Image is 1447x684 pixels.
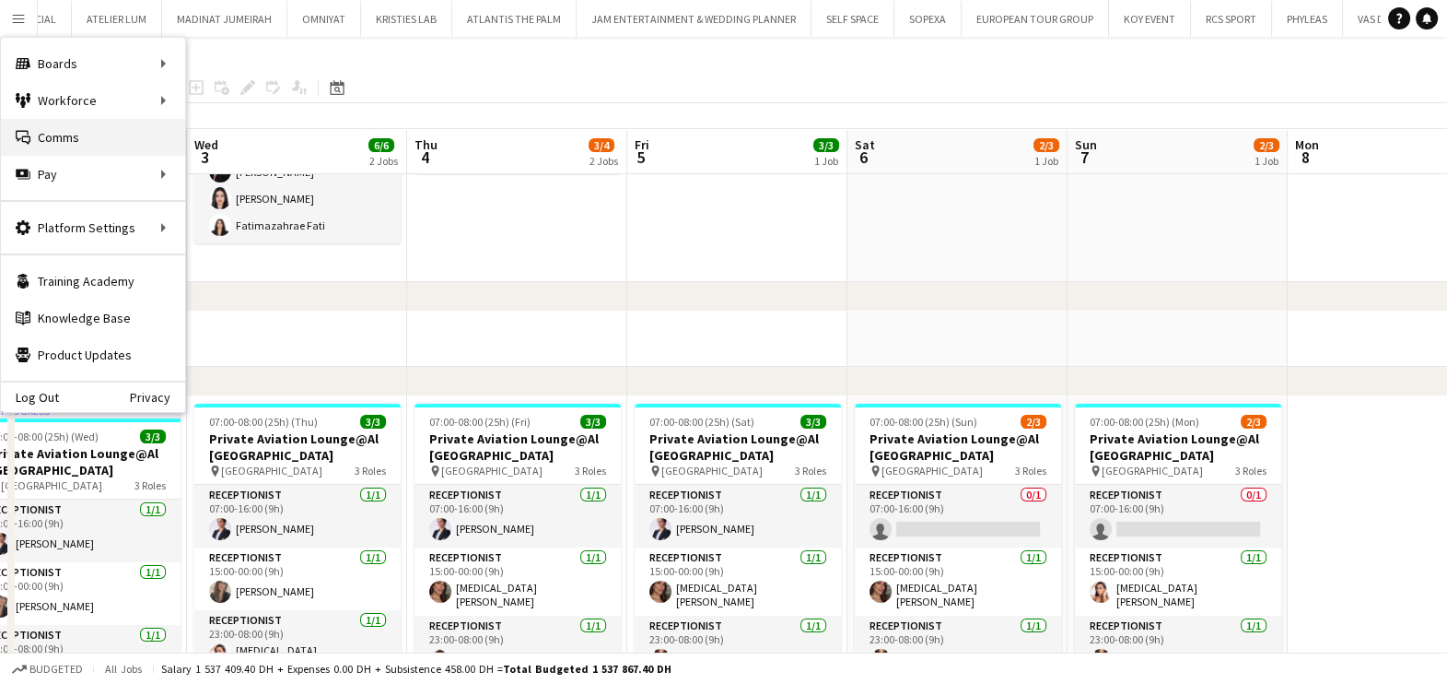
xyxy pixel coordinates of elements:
[503,662,671,676] span: Total Budgeted 1 537 867.40 DH
[1075,136,1097,153] span: Sun
[414,485,621,548] app-card-role: Receptionist1/107:00-16:00 (9h)[PERSON_NAME]
[194,610,401,678] app-card-role: Receptionist1/123:00-08:00 (9h)[MEDICAL_DATA][PERSON_NAME]
[1272,1,1343,37] button: PHYLEAS
[881,464,983,478] span: [GEOGRAPHIC_DATA]
[429,415,531,429] span: 07:00-08:00 (25h) (Fri)
[414,548,621,616] app-card-role: Receptionist1/115:00-00:00 (9h)[MEDICAL_DATA][PERSON_NAME]
[194,136,218,153] span: Wed
[1090,415,1199,429] span: 07:00-08:00 (25h) (Mon)
[855,136,875,153] span: Sat
[194,485,401,548] app-card-role: Receptionist1/107:00-16:00 (9h)[PERSON_NAME]
[1,263,185,300] a: Training Academy
[575,464,606,478] span: 3 Roles
[194,548,401,610] app-card-role: Receptionist1/115:00-00:00 (9h)[PERSON_NAME]
[287,1,361,37] button: OMNIYAT
[441,464,543,478] span: [GEOGRAPHIC_DATA]
[130,390,185,405] a: Privacy
[361,1,452,37] button: KRISTIES LAB
[1191,1,1272,37] button: RCS SPORT
[1235,464,1266,478] span: 3 Roles
[1075,485,1281,548] app-card-role: Receptionist0/107:00-16:00 (9h)
[635,485,841,548] app-card-role: Receptionist1/107:00-16:00 (9h)[PERSON_NAME]
[194,430,401,464] h3: Private Aviation Lounge@Al [GEOGRAPHIC_DATA]
[72,1,162,37] button: ATELIER LUM
[192,147,218,168] span: 3
[635,616,841,678] app-card-role: Receptionist1/123:00-08:00 (9h)[PERSON_NAME]
[1075,616,1281,678] app-card-role: Receptionist1/123:00-08:00 (9h)[PERSON_NAME]
[855,485,1061,548] app-card-role: Receptionist0/107:00-16:00 (9h)
[795,464,826,478] span: 3 Roles
[589,154,618,168] div: 2 Jobs
[1,45,185,82] div: Boards
[1292,147,1319,168] span: 8
[452,1,577,37] button: ATLANTIS THE PALM
[1241,415,1266,429] span: 2/3
[414,616,621,684] app-card-role: Receptionist1/123:00-08:00 (9h)[MEDICAL_DATA][PERSON_NAME]
[1034,154,1058,168] div: 1 Job
[1072,147,1097,168] span: 7
[1,390,59,405] a: Log Out
[369,154,398,168] div: 2 Jobs
[580,415,606,429] span: 3/3
[1075,430,1281,464] h3: Private Aviation Lounge@Al [GEOGRAPHIC_DATA]
[101,662,146,676] span: All jobs
[962,1,1109,37] button: EUROPEAN TOUR GROUP
[855,430,1061,464] h3: Private Aviation Lounge@Al [GEOGRAPHIC_DATA]
[414,430,621,464] h3: Private Aviation Lounge@Al [GEOGRAPHIC_DATA]
[635,548,841,616] app-card-role: Receptionist1/115:00-00:00 (9h)[MEDICAL_DATA][PERSON_NAME]
[1295,136,1319,153] span: Mon
[855,404,1061,677] app-job-card: 07:00-08:00 (25h) (Sun)2/3Private Aviation Lounge@Al [GEOGRAPHIC_DATA] [GEOGRAPHIC_DATA]3 RolesRe...
[1,336,185,373] a: Product Updates
[414,404,621,677] app-job-card: 07:00-08:00 (25h) (Fri)3/3Private Aviation Lounge@Al [GEOGRAPHIC_DATA] [GEOGRAPHIC_DATA]3 RolesRe...
[1,156,185,193] div: Pay
[209,415,318,429] span: 07:00-08:00 (25h) (Thu)
[355,464,386,478] span: 3 Roles
[649,415,754,429] span: 07:00-08:00 (25h) (Sat)
[1,478,102,492] span: [GEOGRAPHIC_DATA]
[635,404,841,677] app-job-card: 07:00-08:00 (25h) (Sat)3/3Private Aviation Lounge@Al [GEOGRAPHIC_DATA] [GEOGRAPHIC_DATA]3 RolesRe...
[1,300,185,336] a: Knowledge Base
[221,464,322,478] span: [GEOGRAPHIC_DATA]
[134,478,166,492] span: 3 Roles
[814,154,838,168] div: 1 Job
[368,138,394,152] span: 6/6
[1254,138,1279,152] span: 2/3
[635,136,649,153] span: Fri
[1102,464,1203,478] span: [GEOGRAPHIC_DATA]
[661,464,763,478] span: [GEOGRAPHIC_DATA]
[161,662,671,676] div: Salary 1 537 409.40 DH + Expenses 0.00 DH + Subsistence 458.00 DH =
[632,147,649,168] span: 5
[855,548,1061,616] app-card-role: Receptionist1/115:00-00:00 (9h)[MEDICAL_DATA][PERSON_NAME]
[29,663,83,676] span: Budgeted
[800,415,826,429] span: 3/3
[1,119,185,156] a: Comms
[9,659,86,679] button: Budgeted
[1,82,185,119] div: Workforce
[635,430,841,464] h3: Private Aviation Lounge@Al [GEOGRAPHIC_DATA]
[577,1,811,37] button: JAM ENTERTAINMENT & WEDDING PLANNER
[360,415,386,429] span: 3/3
[194,404,401,677] app-job-card: 07:00-08:00 (25h) (Thu)3/3Private Aviation Lounge@Al [GEOGRAPHIC_DATA] [GEOGRAPHIC_DATA]3 RolesRe...
[1015,464,1046,478] span: 3 Roles
[414,136,438,153] span: Thu
[140,430,166,443] span: 3/3
[855,616,1061,678] app-card-role: Receptionist1/123:00-08:00 (9h)[PERSON_NAME]
[1,209,185,246] div: Platform Settings
[194,127,401,243] app-card-role: Receptionist3/310:00-11:00 (1h)[PERSON_NAME][PERSON_NAME]Fatimazahrae Fati
[589,138,614,152] span: 3/4
[162,1,287,37] button: MADINAT JUMEIRAH
[1075,548,1281,616] app-card-role: Receptionist1/115:00-00:00 (9h)[MEDICAL_DATA][PERSON_NAME]
[1254,154,1278,168] div: 1 Job
[813,138,839,152] span: 3/3
[869,415,977,429] span: 07:00-08:00 (25h) (Sun)
[412,147,438,168] span: 4
[1109,1,1191,37] button: KOY EVENT
[811,1,894,37] button: SELF SPACE
[1021,415,1046,429] span: 2/3
[1075,404,1281,677] app-job-card: 07:00-08:00 (25h) (Mon)2/3Private Aviation Lounge@Al [GEOGRAPHIC_DATA] [GEOGRAPHIC_DATA]3 RolesRe...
